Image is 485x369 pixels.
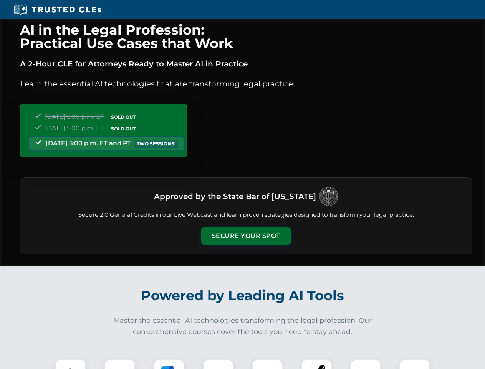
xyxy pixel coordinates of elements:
h2: Powered by Leading AI Tools [30,282,455,309]
p: Master the essential AI technologies transforming the legal profession. Our comprehensive courses... [108,315,377,337]
span: SOLD OUT [108,113,138,121]
h3: Approved by the State Bar of [US_STATE] [154,189,316,203]
img: Logo [319,187,338,206]
span: [DATE] 5:00 p.m. ET [45,113,104,120]
p: Learn the essential AI technologies that are transforming legal practice. [20,78,472,90]
span: SOLD OUT [108,125,138,133]
button: Secure Your Spot [201,227,291,245]
img: Trusted CLEs [12,4,103,15]
p: A 2-Hour CLE for Attorneys Ready to Master AI in Practice [20,58,472,70]
p: Secure 2.0 General Credits in our Live Webcast and learn proven strategies designed to transform ... [30,211,463,219]
h1: AI in the Legal Profession: Practical Use Cases that Work [20,23,472,50]
span: [DATE] 5:00 p.m. ET [45,125,104,132]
